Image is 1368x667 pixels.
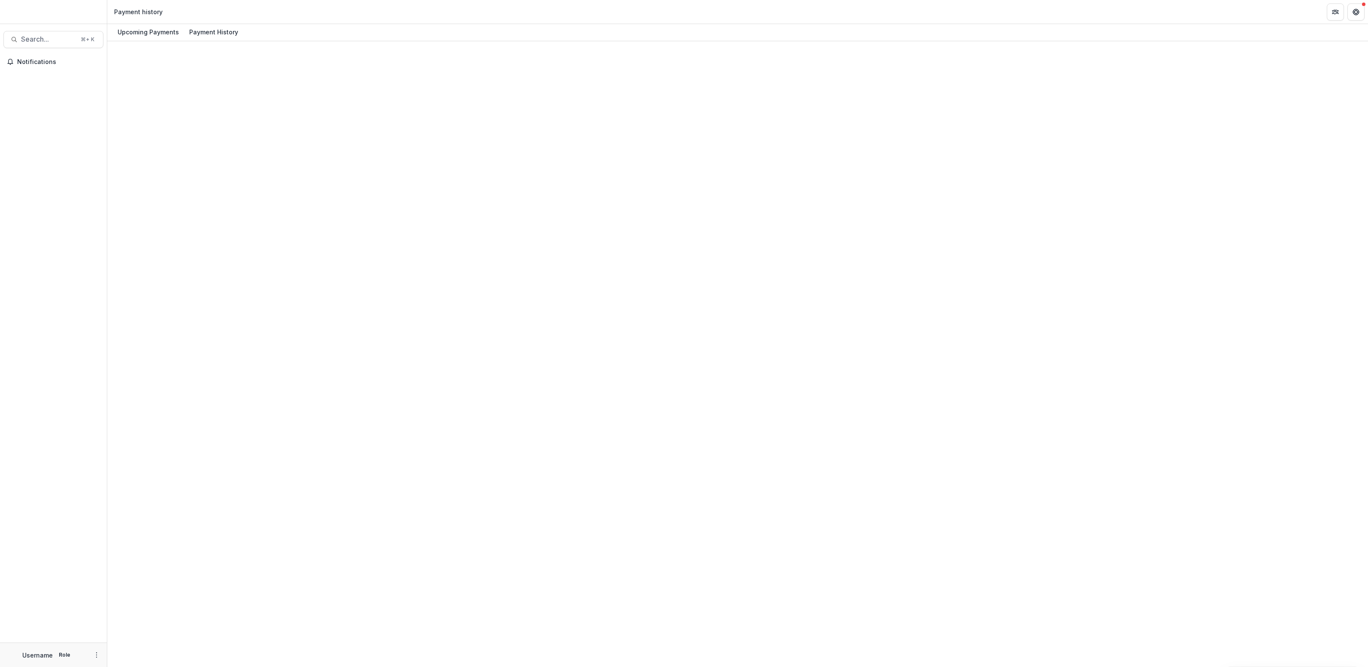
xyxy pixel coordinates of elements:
p: Role [56,651,73,659]
div: Payment History [186,26,242,38]
button: More [91,650,102,660]
button: Partners [1327,3,1344,21]
button: Search... [3,31,103,48]
nav: breadcrumb [111,6,166,18]
button: Notifications [3,55,103,69]
span: Notifications [17,58,100,66]
span: Search... [21,35,76,43]
div: Upcoming Payments [114,26,182,38]
div: Payment history [114,7,163,16]
button: Get Help [1347,3,1365,21]
a: Upcoming Payments [114,24,182,41]
a: Payment History [186,24,242,41]
p: Username [22,651,53,660]
div: ⌘ + K [79,35,96,44]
